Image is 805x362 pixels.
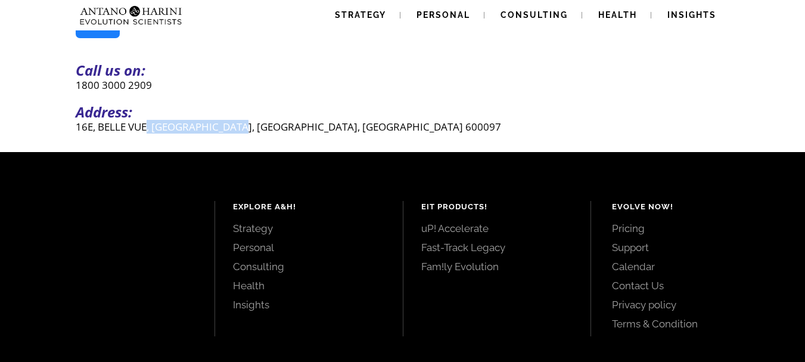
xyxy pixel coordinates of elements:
a: Contact Us [612,279,778,292]
span: Consulting [501,10,568,20]
p: 1800 3000 2909 [76,78,730,92]
a: Fam!ly Evolution [421,260,573,273]
p: 16E, BELLE VUE, [GEOGRAPHIC_DATA], [GEOGRAPHIC_DATA], [GEOGRAPHIC_DATA] 600097 [76,120,730,134]
a: Pricing [612,222,778,235]
strong: Address: [76,102,132,122]
span: Personal [417,10,470,20]
a: Consulting [233,260,384,273]
a: Personal [233,241,384,254]
a: Insights [233,298,384,311]
strong: Call us on: [76,60,145,80]
a: Calendar [612,260,778,273]
h4: Explore A&H! [233,201,384,213]
a: Support [612,241,778,254]
span: Insights [667,10,716,20]
h4: Evolve Now! [612,201,778,213]
a: Fast-Track Legacy [421,241,573,254]
a: Privacy policy [612,298,778,311]
a: Terms & Condition [612,317,778,330]
span: Health [598,10,637,20]
a: uP! Accelerate [421,222,573,235]
h4: EIT Products! [421,201,573,213]
a: Strategy [233,222,384,235]
span: Strategy [335,10,386,20]
a: Health [233,279,384,292]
